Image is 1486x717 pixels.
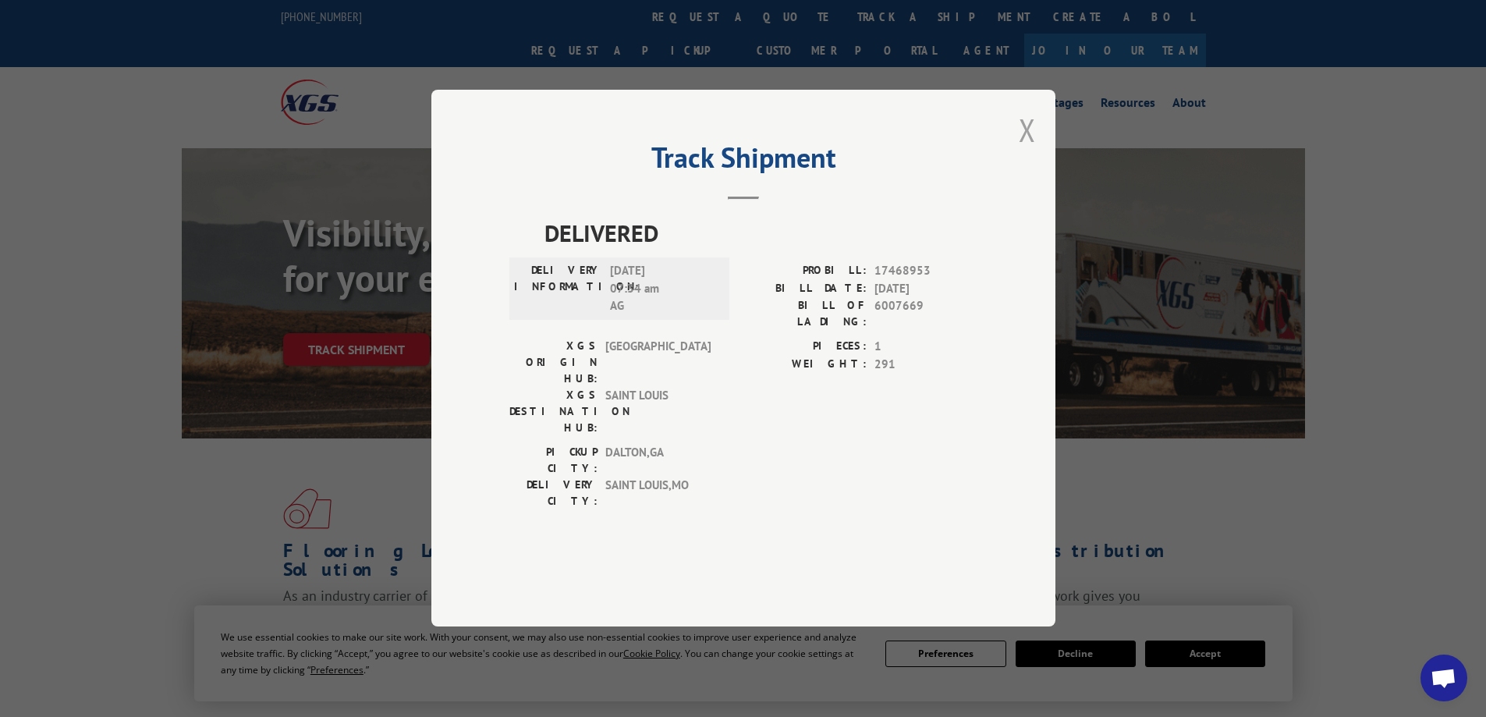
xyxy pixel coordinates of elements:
[743,356,867,374] label: WEIGHT:
[874,280,977,298] span: [DATE]
[743,339,867,357] label: PIECES:
[544,216,977,251] span: DELIVERED
[1019,109,1036,151] button: Close modal
[509,445,598,477] label: PICKUP CITY:
[874,356,977,374] span: 291
[509,147,977,176] h2: Track Shipment
[605,388,711,437] span: SAINT LOUIS
[874,339,977,357] span: 1
[1420,655,1467,701] div: Open chat
[743,280,867,298] label: BILL DATE:
[509,388,598,437] label: XGS DESTINATION HUB:
[509,477,598,510] label: DELIVERY CITY:
[509,339,598,388] label: XGS ORIGIN HUB:
[605,339,711,388] span: [GEOGRAPHIC_DATA]
[605,477,711,510] span: SAINT LOUIS , MO
[874,263,977,281] span: 17468953
[605,445,711,477] span: DALTON , GA
[610,263,715,316] span: [DATE] 07:34 am AG
[874,298,977,331] span: 6007669
[743,298,867,331] label: BILL OF LADING:
[514,263,602,316] label: DELIVERY INFORMATION:
[743,263,867,281] label: PROBILL:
